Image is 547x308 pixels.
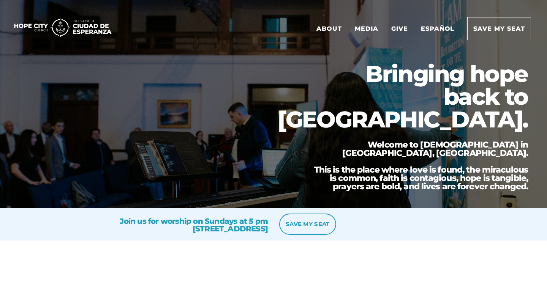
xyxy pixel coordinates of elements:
[386,17,414,40] a: Give
[311,17,348,40] a: About
[415,17,460,40] a: Español
[467,17,531,40] a: Save my seat
[8,16,118,39] img: 11035415_1725x350_500.png
[308,141,528,191] h3: Welcome to [DEMOGRAPHIC_DATA] in [GEOGRAPHIC_DATA], [GEOGRAPHIC_DATA]. This is the place where lo...
[270,63,528,131] h1: Bringing hope back to [GEOGRAPHIC_DATA].
[17,210,268,233] h3: Join us for worship on Sundays at 5 pm
[193,224,268,233] a: [STREET_ADDRESS]
[349,17,384,40] a: Media
[286,220,330,228] b: save my seat
[279,214,336,235] a: save my seat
